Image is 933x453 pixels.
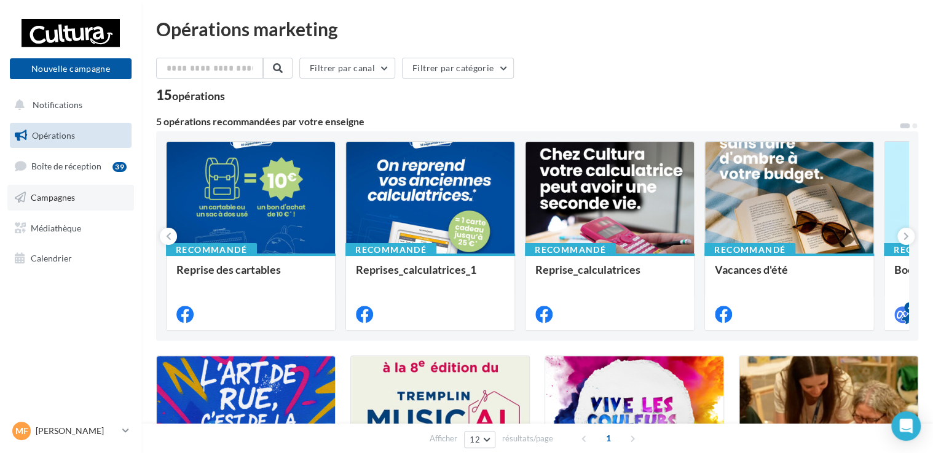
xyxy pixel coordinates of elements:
div: Reprises_calculatrices_1 [356,263,505,288]
button: Filtrer par canal [299,58,395,79]
div: 5 opérations recommandées par votre enseigne [156,117,899,126]
div: opérations [172,90,225,101]
span: Opérations [32,130,75,141]
a: Boîte de réception39 [7,153,134,179]
span: Médiathèque [31,222,81,233]
div: Opérations marketing [156,20,918,38]
span: 1 [599,428,618,448]
span: MF [15,425,28,437]
a: Médiathèque [7,215,134,241]
span: Afficher [430,433,457,444]
a: Campagnes [7,185,134,211]
div: 39 [112,162,127,172]
button: 12 [464,431,495,448]
span: Campagnes [31,192,75,203]
button: Notifications [7,92,129,118]
a: Opérations [7,123,134,149]
span: Notifications [33,99,82,110]
span: Calendrier [31,253,72,263]
span: 12 [470,435,480,444]
button: Filtrer par catégorie [402,58,514,79]
div: Reprise_calculatrices [535,263,684,288]
a: MF [PERSON_NAME] [10,419,132,443]
div: 4 [904,302,915,313]
span: Boîte de réception [31,161,101,171]
div: Recommandé [345,243,436,257]
div: Vacances d'été [715,263,864,288]
button: Nouvelle campagne [10,58,132,79]
div: Recommandé [166,243,257,257]
div: 15 [156,88,225,102]
div: Reprise des cartables [176,263,325,288]
div: Recommandé [525,243,616,257]
p: [PERSON_NAME] [36,425,117,437]
div: Open Intercom Messenger [891,411,921,441]
div: Recommandé [704,243,795,257]
span: résultats/page [502,433,553,444]
a: Calendrier [7,246,134,271]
